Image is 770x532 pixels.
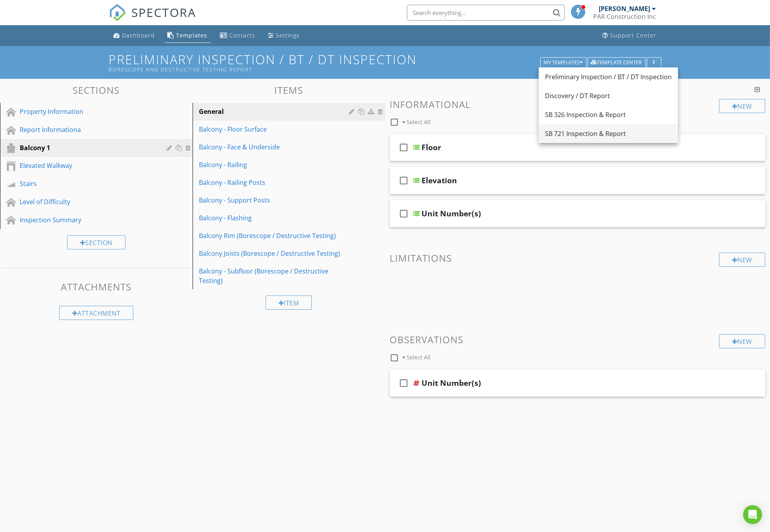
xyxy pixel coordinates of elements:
[199,178,352,187] div: Balcony - Railing Posts
[199,160,352,169] div: Balcony - Railing
[20,215,155,225] div: Inspection Summary
[600,28,660,43] a: Support Center
[199,213,352,223] div: Balcony - Flashing
[199,249,352,258] div: Balcony Joists (Borescope / Destructive Testing)
[199,142,352,152] div: Balcony - Face & Underside
[390,99,766,110] h3: Informational
[545,129,672,138] div: SB 721 Inspection & Report
[588,57,646,68] button: Template Center
[193,85,385,95] h3: Items
[165,28,211,43] a: Templates
[719,99,765,113] div: New
[20,107,155,116] div: Property Information
[20,197,155,206] div: Level of Difficulty
[59,306,134,320] div: Attachment
[132,4,197,20] span: SPECTORA
[20,161,155,170] div: Elevated Walkway
[176,32,208,39] div: Templates
[20,179,155,188] div: Stairs
[390,85,766,95] h3: Comments
[398,374,410,392] i: check_box_outline_blank
[422,209,481,218] div: Unit Number(s)
[217,28,259,43] a: Contacts
[719,334,765,348] div: New
[390,334,766,345] h3: Observations
[276,32,300,39] div: Settings
[422,176,457,185] div: Elevation
[398,204,410,223] i: check_box_outline_blank
[398,138,410,157] i: check_box_outline_blank
[398,171,410,190] i: check_box_outline_blank
[545,72,672,82] div: Preliminary Inspection / BT / DT Inspection
[544,60,583,65] div: My Templates
[230,32,256,39] div: Contacts
[109,4,126,21] img: The Best Home Inspection Software - Spectora
[111,28,158,43] a: Dashboard
[719,253,765,267] div: New
[545,91,672,100] div: Discovery / DT Report
[20,125,155,134] div: Report Informationa
[122,32,155,39] div: Dashboard
[109,52,661,73] h1: Preliminary Inspection / BT / DT Inspection
[422,378,481,388] div: Unit Number(s)
[199,195,352,205] div: Balcony - Support Posts
[199,266,352,285] div: Balcony - Subfloor (Borescope / Destructive Testing)
[594,13,656,20] div: PAR Construction Inc
[199,125,352,134] div: Balcony - Floor Surface
[109,66,543,73] div: Borescope and Destructive Testing Report
[20,143,155,153] div: Balcony 1
[407,118,431,126] span: Select All
[743,505,762,524] div: Open Intercom Messenger
[611,32,657,39] div: Support Center
[591,60,642,65] div: Template Center
[265,28,303,43] a: Settings
[588,58,646,65] a: Template Center
[407,5,565,20] input: Search everything...
[540,57,586,68] button: My Templates
[390,253,766,263] h3: Limitations
[67,235,126,249] div: Section
[266,296,312,310] div: Item
[199,107,352,116] div: General
[199,231,352,240] div: Balcony Rim (Borescope / Destructive Testing)
[545,110,672,119] div: SB 326 Inspection & Report
[407,353,431,361] span: Select All
[109,11,197,27] a: SPECTORA
[599,5,650,13] div: [PERSON_NAME]
[422,143,442,152] div: Floor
